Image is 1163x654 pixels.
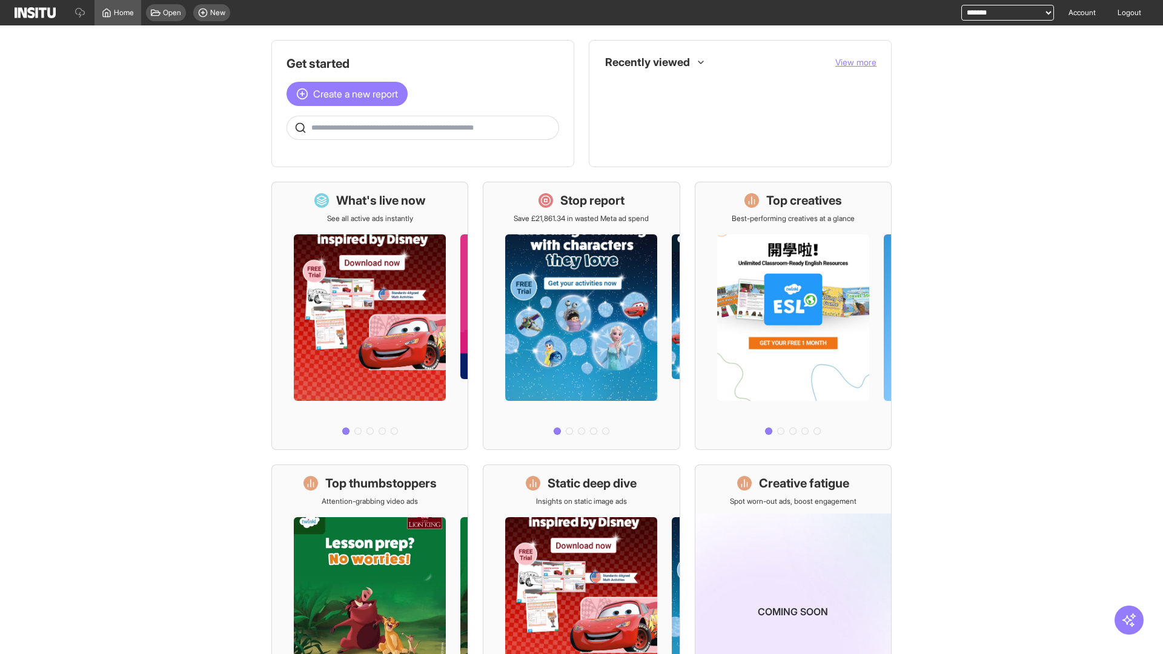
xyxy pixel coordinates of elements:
[313,87,398,101] span: Create a new report
[163,8,181,18] span: Open
[210,8,225,18] span: New
[483,182,680,450] a: Stop reportSave £21,861.34 in wasted Meta ad spend
[287,82,408,106] button: Create a new report
[327,214,413,223] p: See all active ads instantly
[835,57,876,67] span: View more
[695,182,892,450] a: Top creativesBest-performing creatives at a glance
[287,55,559,72] h1: Get started
[732,214,855,223] p: Best-performing creatives at a glance
[325,475,437,492] h1: Top thumbstoppers
[322,497,418,506] p: Attention-grabbing video ads
[514,214,649,223] p: Save £21,861.34 in wasted Meta ad spend
[114,8,134,18] span: Home
[536,497,627,506] p: Insights on static image ads
[336,192,426,209] h1: What's live now
[766,192,842,209] h1: Top creatives
[835,56,876,68] button: View more
[271,182,468,450] a: What's live nowSee all active ads instantly
[560,192,625,209] h1: Stop report
[15,7,56,18] img: Logo
[548,475,637,492] h1: Static deep dive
